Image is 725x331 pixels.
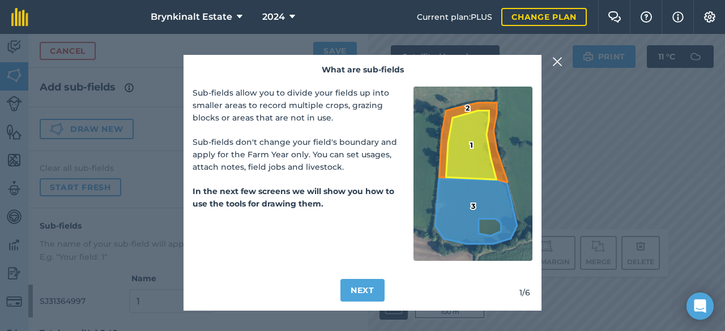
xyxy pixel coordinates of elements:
span: Current plan : PLUS [417,11,492,23]
p: Sub-fields don't change your field's boundary and apply for the Farm Year only. You can set usage... [193,136,404,174]
img: Image showing a field split into sub fields [413,87,532,261]
button: Next [340,279,385,302]
h2: What are sub-fields [193,64,532,75]
img: A cog icon [703,11,717,23]
div: Open Intercom Messenger [686,293,714,320]
span: Brynkinalt Estate [151,10,232,24]
img: Two speech bubbles overlapping with the left bubble in the forefront [608,11,621,23]
img: A question mark icon [639,11,653,23]
span: 2024 [262,10,285,24]
strong: In the next few screens we will show you how to use the tools for drawing them. [193,186,394,209]
p: Sub-fields allow you to divide your fields up into smaller areas to record multiple crops, grazin... [193,87,404,124]
img: svg+xml;base64,PHN2ZyB4bWxucz0iaHR0cDovL3d3dy53My5vcmcvMjAwMC9zdmciIHdpZHRoPSIxNyIgaGVpZ2h0PSIxNy... [672,10,684,24]
img: svg+xml;base64,PHN2ZyB4bWxucz0iaHR0cDovL3d3dy53My5vcmcvMjAwMC9zdmciIHdpZHRoPSIyMiIgaGVpZ2h0PSIzMC... [552,55,562,68]
img: fieldmargin Logo [11,8,28,26]
p: 1 / 6 [519,286,530,299]
a: Change plan [501,8,587,26]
